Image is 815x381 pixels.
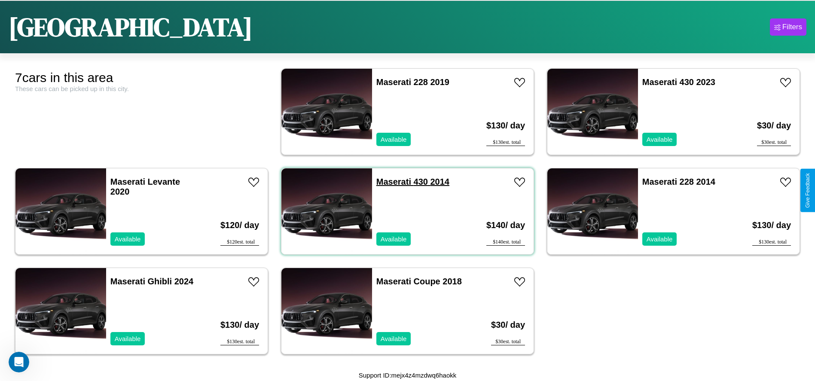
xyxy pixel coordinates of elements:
p: Available [381,134,407,145]
div: These cars can be picked up in this city. [15,85,268,92]
p: Available [647,233,673,245]
h1: [GEOGRAPHIC_DATA] [9,9,253,45]
p: Available [381,233,407,245]
div: Give Feedback [805,173,811,208]
div: $ 30 est. total [757,139,791,146]
p: Available [647,134,673,145]
h3: $ 130 / day [486,112,525,139]
div: $ 30 est. total [491,338,525,345]
p: Available [115,333,141,344]
a: Maserati 228 2014 [642,177,715,186]
button: Filters [770,18,806,36]
a: Maserati 430 2023 [642,77,715,87]
h3: $ 130 / day [220,311,259,338]
div: 7 cars in this area [15,70,268,85]
h3: $ 30 / day [491,311,525,338]
p: Available [115,233,141,245]
div: $ 140 est. total [486,239,525,246]
div: $ 130 est. total [752,239,791,246]
a: Maserati Ghibli 2024 [110,277,193,286]
p: Support ID: mejx4z4mzdwq6haokk [359,369,457,381]
div: $ 130 est. total [486,139,525,146]
h3: $ 30 / day [757,112,791,139]
a: Maserati 228 2019 [376,77,449,87]
div: $ 120 est. total [220,239,259,246]
iframe: Intercom live chat [9,352,29,372]
a: Maserati 430 2014 [376,177,449,186]
a: Maserati Coupe 2018 [376,277,462,286]
a: Maserati Levante 2020 [110,177,180,196]
div: $ 130 est. total [220,338,259,345]
h3: $ 120 / day [220,212,259,239]
h3: $ 130 / day [752,212,791,239]
div: Filters [782,23,802,31]
h3: $ 140 / day [486,212,525,239]
p: Available [381,333,407,344]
